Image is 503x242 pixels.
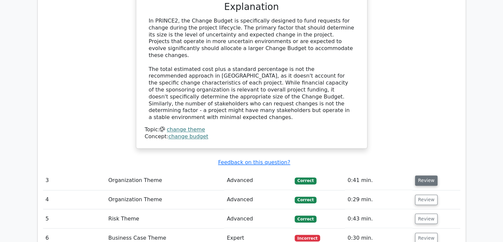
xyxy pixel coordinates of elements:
td: 0:43 min. [345,209,412,228]
td: Risk Theme [105,209,224,228]
a: change budget [168,133,208,140]
td: Advanced [224,171,292,190]
td: Organization Theme [105,171,224,190]
div: Topic: [145,126,358,133]
td: Organization Theme [105,190,224,209]
td: 0:29 min. [345,190,412,209]
button: Review [415,175,438,186]
td: 4 [43,190,106,209]
div: In PRINCE2, the Change Budget is specifically designed to fund requests for change during the pro... [149,18,355,121]
h3: Explanation [149,1,355,13]
td: 3 [43,171,106,190]
td: 5 [43,209,106,228]
span: Correct [295,197,316,203]
span: Incorrect [295,235,320,241]
button: Review [415,195,438,205]
button: Review [415,213,438,224]
span: Correct [295,215,316,222]
td: 0:41 min. [345,171,412,190]
div: Concept: [145,133,358,140]
a: change theme [167,126,205,133]
td: Advanced [224,190,292,209]
span: Correct [295,177,316,184]
a: Feedback on this question? [218,159,290,165]
td: Advanced [224,209,292,228]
